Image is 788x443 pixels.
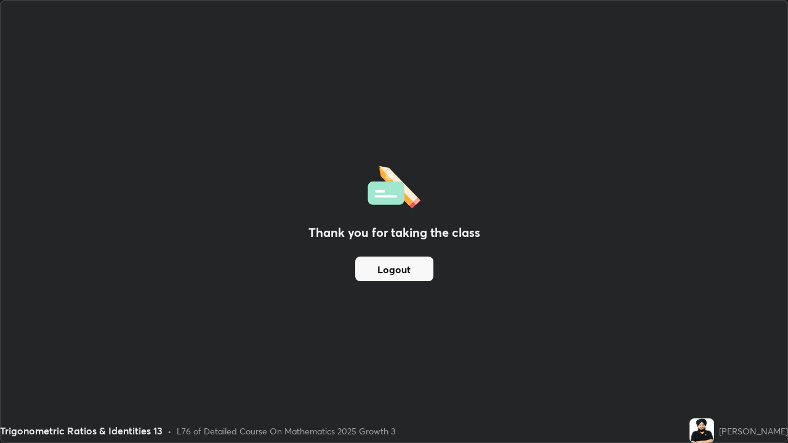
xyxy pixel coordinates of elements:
div: [PERSON_NAME] [719,425,788,437]
div: L76 of Detailed Course On Mathematics 2025 Growth 3 [177,425,395,437]
button: Logout [355,257,433,281]
div: • [167,425,172,437]
h2: Thank you for taking the class [308,223,480,242]
img: offlineFeedback.1438e8b3.svg [368,162,420,209]
img: 49c44c0c82fd49ed8593eb54a93dce6e.jpg [689,418,714,443]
